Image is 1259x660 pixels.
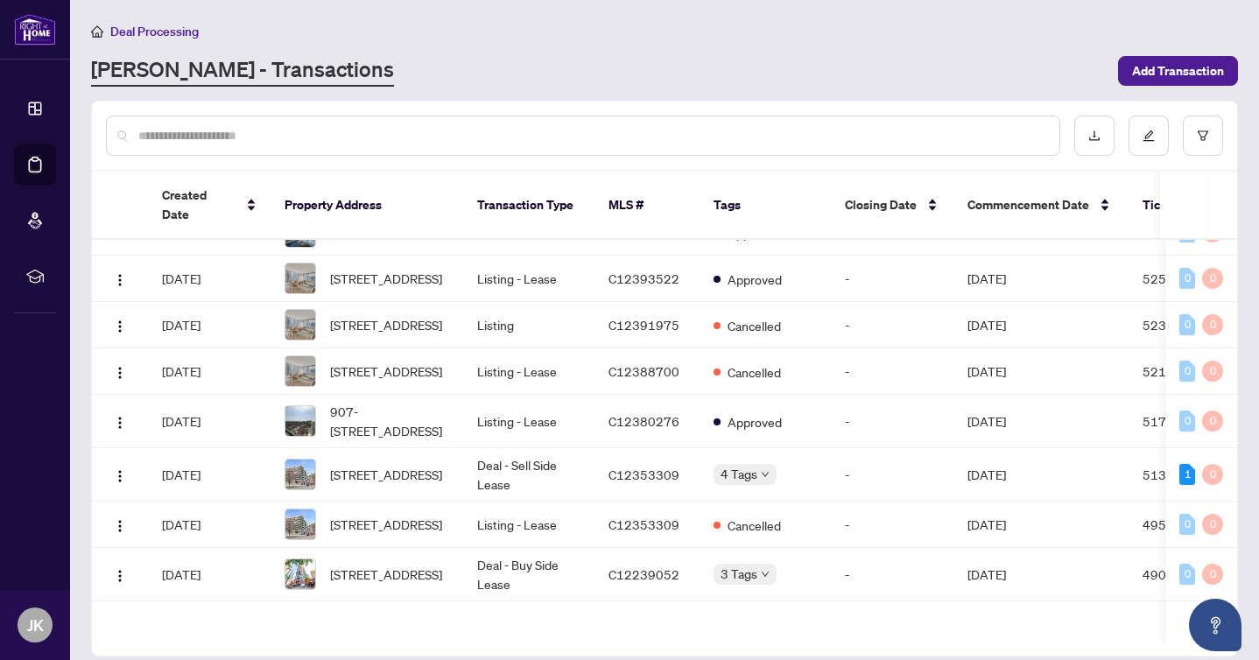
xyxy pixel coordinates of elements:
td: Listing - Lease [463,256,594,302]
span: 907-[STREET_ADDRESS] [330,402,449,440]
span: [DATE] [162,516,200,532]
span: Created Date [162,186,236,224]
td: 52329 [1129,302,1251,348]
span: edit [1143,130,1155,142]
td: - [831,448,953,502]
button: filter [1183,116,1223,156]
img: thumbnail-img [285,559,315,589]
span: C12239052 [608,566,679,582]
td: Listing - Lease [463,348,594,395]
img: Logo [113,319,127,334]
span: Cancelled [728,362,781,382]
img: Logo [113,469,127,483]
th: Commencement Date [953,172,1129,240]
td: 51343 [1129,448,1251,502]
div: 0 [1179,268,1195,289]
th: Closing Date [831,172,953,240]
td: - [831,548,953,601]
div: 0 [1202,514,1223,535]
span: [DATE] [162,467,200,482]
img: thumbnail-img [285,406,315,436]
td: 51725 [1129,395,1251,448]
div: 0 [1179,411,1195,432]
span: Approved [728,412,782,432]
span: Cancelled [728,316,781,335]
td: [DATE] [953,448,1129,502]
span: 3 Tags [721,564,757,584]
img: thumbnail-img [285,263,315,293]
button: Logo [106,460,134,488]
img: thumbnail-img [285,509,315,539]
span: JK [27,613,44,637]
span: home [91,25,103,38]
button: Add Transaction [1118,56,1238,86]
td: - [831,348,953,395]
img: Logo [113,569,127,583]
span: C12353309 [608,516,679,532]
th: Transaction Type [463,172,594,240]
td: Deal - Sell Side Lease [463,448,594,502]
span: Deal Processing [110,24,199,39]
img: Logo [113,273,127,287]
span: [STREET_ADDRESS] [330,465,442,484]
span: filter [1197,130,1209,142]
img: Logo [113,366,127,380]
td: [DATE] [953,548,1129,601]
td: - [831,302,953,348]
td: [DATE] [953,502,1129,548]
div: 0 [1179,564,1195,585]
img: thumbnail-img [285,310,315,340]
div: 0 [1202,314,1223,335]
span: Approved [728,270,782,289]
img: logo [14,13,56,46]
button: download [1074,116,1115,156]
td: - [831,395,953,448]
img: thumbnail-img [285,460,315,489]
td: - [831,502,953,548]
span: Closing Date [845,195,917,214]
div: 1 [1179,464,1195,485]
th: Ticket Number [1129,172,1251,240]
button: Logo [106,560,134,588]
div: 0 [1202,464,1223,485]
button: Open asap [1189,599,1241,651]
th: MLS # [594,172,700,240]
span: download [1088,130,1101,142]
div: 0 [1202,361,1223,382]
td: Listing - Lease [463,395,594,448]
span: [STREET_ADDRESS] [330,315,442,334]
span: C12353309 [608,467,679,482]
td: 49079 [1129,548,1251,601]
span: Commencement Date [967,195,1089,214]
button: Logo [106,510,134,538]
button: Logo [106,357,134,385]
div: 0 [1179,361,1195,382]
td: - [831,256,953,302]
button: Logo [106,264,134,292]
span: C12388700 [608,363,679,379]
div: 0 [1179,514,1195,535]
td: [DATE] [953,302,1129,348]
a: [PERSON_NAME] - Transactions [91,55,394,87]
td: [DATE] [953,348,1129,395]
td: [DATE] [953,395,1129,448]
td: Deal - Buy Side Lease [463,548,594,601]
span: C12393522 [608,270,679,286]
div: 0 [1202,268,1223,289]
div: 0 [1179,314,1195,335]
span: [DATE] [162,413,200,429]
td: 52537 [1129,256,1251,302]
th: Property Address [271,172,463,240]
img: thumbnail-img [285,356,315,386]
span: [STREET_ADDRESS] [330,515,442,534]
div: 0 [1202,564,1223,585]
td: Listing - Lease [463,502,594,548]
td: 52106 [1129,348,1251,395]
span: [DATE] [162,566,200,582]
span: down [761,470,770,479]
span: down [761,570,770,579]
td: 49567 [1129,502,1251,548]
div: 0 [1202,411,1223,432]
th: Tags [700,172,831,240]
button: edit [1129,116,1169,156]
